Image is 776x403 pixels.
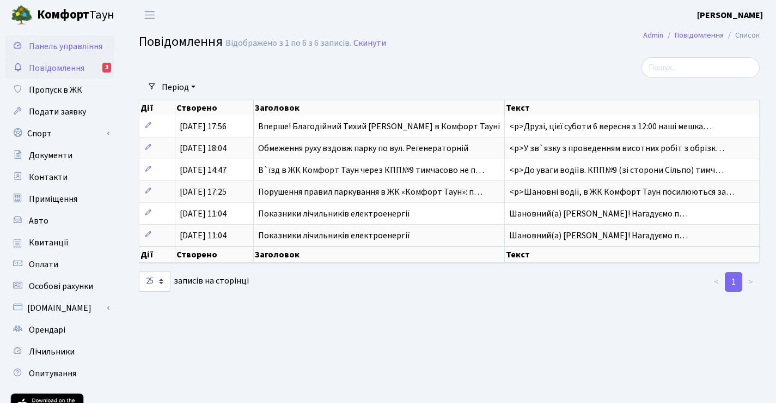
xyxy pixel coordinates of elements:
a: Квитанції [5,232,114,254]
th: Текст [505,246,760,263]
b: [PERSON_NAME] [697,9,763,21]
a: Контакти [5,166,114,188]
a: Скинути [353,38,386,49]
span: <p>До уваги водіїв. КПП№9 (зі сторони Сільпо) тимч… [509,164,724,176]
span: Авто [29,215,48,227]
div: 3 [102,63,111,73]
span: Шановний(а) [PERSON_NAME]! Нагадуємо п… [509,208,688,220]
a: Пропуск в ЖК [5,79,114,101]
div: Відображено з 1 по 6 з 6 записів. [225,38,351,49]
a: Спорт [5,123,114,145]
th: Заголовок [254,100,505,116]
a: Повідомлення [675,29,724,41]
span: Контакти [29,171,68,183]
span: <p>У зв`язку з проведенням висотних робіт з обрізк… [509,142,724,154]
span: <p>Шановні водії, в ЖК Комфорт Таун посилюються за… [509,186,735,198]
a: Лічильники [5,341,114,363]
span: Приміщення [29,193,77,205]
span: [DATE] 17:25 [180,186,227,198]
input: Пошук... [641,57,760,78]
th: Дії [139,100,175,116]
b: Комфорт [37,6,89,23]
span: Особові рахунки [29,280,93,292]
a: Особові рахунки [5,275,114,297]
a: Панель управління [5,35,114,57]
li: Список [724,29,760,41]
span: Вперше! Благодійний Тихий [PERSON_NAME] в Комфорт Тауні [258,121,500,133]
th: Заголовок [254,246,505,263]
span: Повідомлення [29,62,84,74]
span: Порушення правил паркування в ЖК «Комфорт Таун»: п… [258,186,482,198]
nav: breadcrumb [627,24,776,47]
img: logo.png [11,4,33,26]
button: Переключити навігацію [136,6,163,24]
a: Admin [643,29,663,41]
a: [PERSON_NAME] [697,9,763,22]
a: 1 [725,272,742,292]
th: Текст [505,100,760,116]
label: записів на сторінці [139,271,249,292]
span: Показники лічильників електроенергії [258,208,410,220]
select: записів на сторінці [139,271,170,292]
span: Документи [29,149,72,161]
a: Повідомлення3 [5,57,114,79]
th: Дії [139,246,175,263]
span: [DATE] 18:04 [180,142,227,154]
span: [DATE] 14:47 [180,164,227,176]
span: Повідомлення [139,32,223,51]
span: Показники лічильників електроенергії [258,230,410,242]
a: Орендарі [5,319,114,341]
span: <p>Друзі, цієї суботи 6 вересня з 12:00 наші мешка… [509,121,712,133]
a: Документи [5,145,114,166]
span: Таун [37,6,114,25]
span: Оплати [29,258,58,270]
span: [DATE] 11:04 [180,230,227,242]
a: Авто [5,210,114,232]
a: Період [157,78,200,97]
span: Лічильники [29,346,75,358]
a: Подати заявку [5,101,114,123]
a: Опитування [5,363,114,384]
span: Пропуск в ЖК [29,84,82,96]
span: Орендарі [29,324,65,336]
a: [DOMAIN_NAME] [5,297,114,319]
a: Оплати [5,254,114,275]
span: [DATE] 11:04 [180,208,227,220]
span: Квитанції [29,237,69,249]
span: Подати заявку [29,106,86,118]
span: В`їзд в ЖК Комфорт Таун через КПП№9 тимчасово не п… [258,164,484,176]
a: Приміщення [5,188,114,210]
span: [DATE] 17:56 [180,121,227,133]
span: Опитування [29,368,76,380]
span: Шановний(а) [PERSON_NAME]! Нагадуємо п… [509,230,688,242]
th: Створено [175,246,253,263]
span: Панель управління [29,40,102,52]
span: Обмеження руху вздовж парку по вул. Регенераторній [258,142,468,154]
th: Створено [175,100,253,116]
